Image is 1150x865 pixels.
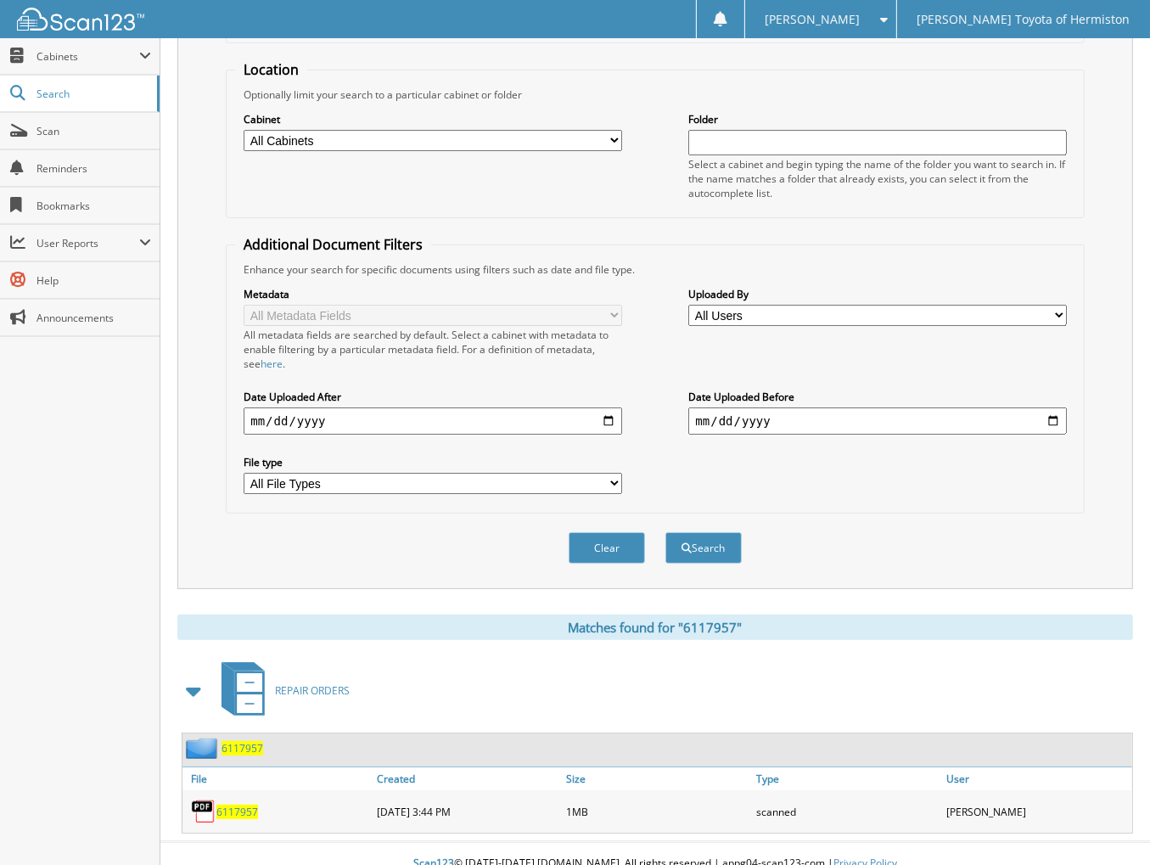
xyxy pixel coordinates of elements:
[569,532,645,564] button: Clear
[36,236,139,250] span: User Reports
[942,767,1132,790] a: User
[373,795,563,828] div: [DATE] 3:44 PM
[752,795,942,828] div: scanned
[688,407,1066,435] input: end
[1065,784,1150,865] iframe: Chat Widget
[235,87,1074,102] div: Optionally limit your search to a particular cabinet or folder
[191,799,216,824] img: PDF.png
[688,390,1066,404] label: Date Uploaded Before
[275,683,350,698] span: REPAIR ORDERS
[688,157,1066,200] div: Select a cabinet and begin typing the name of the folder you want to search in. If the name match...
[177,615,1133,640] div: Matches found for "6117957"
[17,8,144,31] img: scan123-logo-white.svg
[222,741,263,755] a: 6117957
[36,124,151,138] span: Scan
[36,199,151,213] span: Bookmarks
[36,311,151,325] span: Announcements
[36,87,149,101] span: Search
[765,14,860,25] span: [PERSON_NAME]
[244,287,621,301] label: Metadata
[36,161,151,176] span: Reminders
[235,60,307,79] legend: Location
[261,357,283,371] a: here
[244,390,621,404] label: Date Uploaded After
[244,407,621,435] input: start
[235,235,431,254] legend: Additional Document Filters
[211,657,350,724] a: REPAIR ORDERS
[752,767,942,790] a: Type
[917,14,1130,25] span: [PERSON_NAME] Toyota of Hermiston
[36,49,139,64] span: Cabinets
[186,738,222,759] img: folder2.png
[244,328,621,371] div: All metadata fields are searched by default. Select a cabinet with metadata to enable filtering b...
[244,112,621,126] label: Cabinet
[373,767,563,790] a: Created
[36,273,151,288] span: Help
[235,262,1074,277] div: Enhance your search for specific documents using filters such as date and file type.
[688,112,1066,126] label: Folder
[563,767,753,790] a: Size
[688,287,1066,301] label: Uploaded By
[942,795,1132,828] div: [PERSON_NAME]
[665,532,742,564] button: Search
[244,455,621,469] label: File type
[216,805,258,819] a: 6117957
[182,767,373,790] a: File
[563,795,753,828] div: 1MB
